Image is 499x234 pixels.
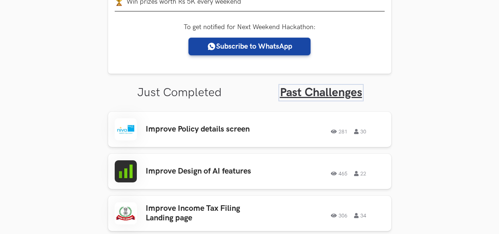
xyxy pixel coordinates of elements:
ul: Tabs Interface [108,74,391,100]
a: Improve Policy details screen28130 [108,112,391,147]
span: 34 [354,213,366,218]
span: 30 [354,129,366,134]
span: 306 [331,213,347,218]
span: 22 [354,171,366,176]
a: Just Completed [137,85,222,100]
a: Improve Income Tax Filing Landing page30634 [108,196,391,231]
h3: Improve Design of AI features [146,167,261,176]
span: 465 [331,171,347,176]
span: 281 [331,129,347,134]
h3: Improve Income Tax Filing Landing page [146,204,261,223]
a: Subscribe to WhatsApp [188,38,311,55]
a: Past Challenges [280,85,362,100]
a: Improve Design of AI features46522 [108,154,391,189]
h3: Improve Policy details screen [146,125,261,134]
label: To get notified for Next Weekend Hackathon: [184,23,316,31]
